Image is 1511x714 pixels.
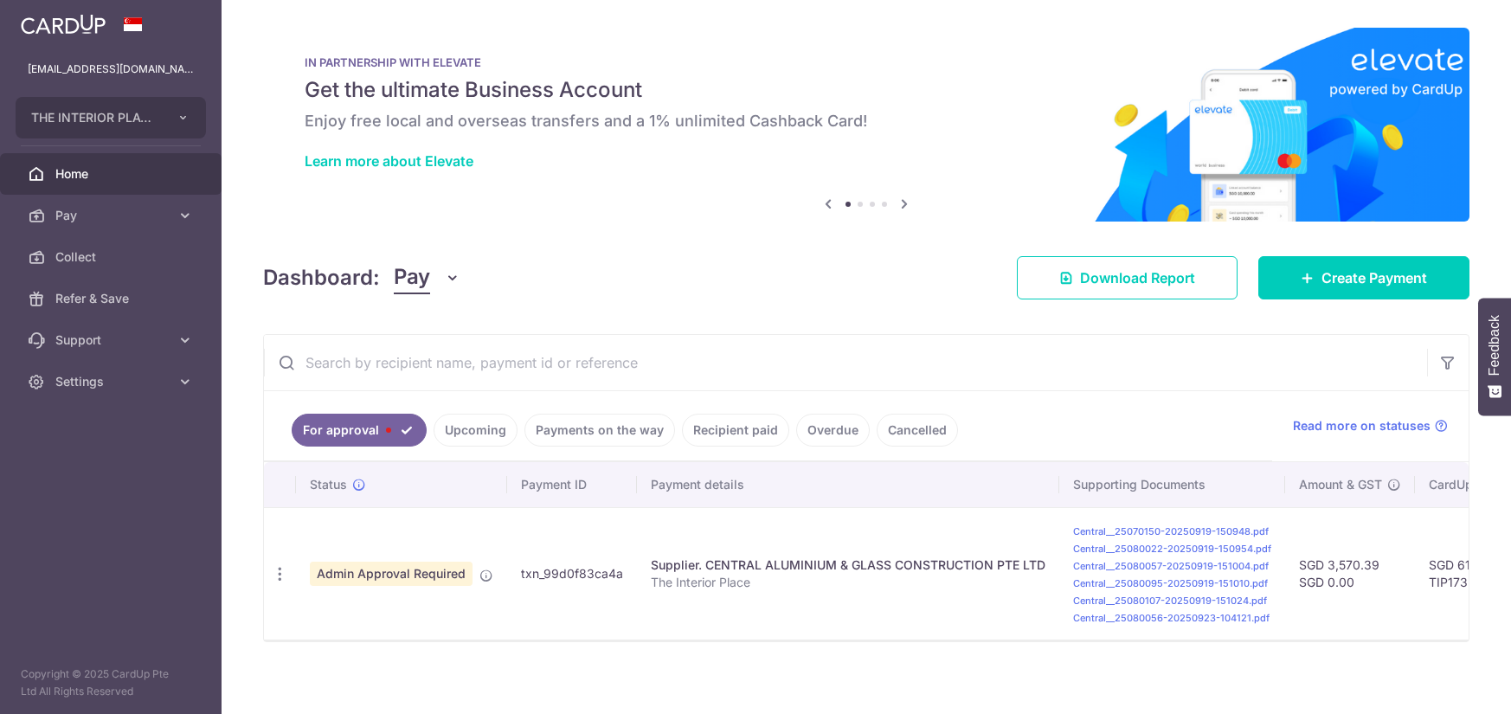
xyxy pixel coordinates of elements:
span: Status [310,476,347,493]
a: Overdue [796,414,870,447]
a: Central__25080056-20250923-104121.pdf [1073,612,1270,624]
span: Collect [55,248,170,266]
a: Central__25070150-20250919-150948.pdf [1073,525,1269,537]
a: Recipient paid [682,414,789,447]
div: Supplier. CENTRAL ALUMINIUM & GLASS CONSTRUCTION PTE LTD [651,556,1045,574]
span: Create Payment [1321,267,1427,288]
a: Central__25080022-20250919-150954.pdf [1073,543,1271,555]
input: Search by recipient name, payment id or reference [264,335,1427,390]
td: SGD 3,570.39 SGD 0.00 [1285,507,1415,640]
th: Payment details [637,462,1059,507]
a: Learn more about Elevate [305,152,473,170]
span: Home [55,165,170,183]
button: Feedback - Show survey [1478,298,1511,415]
span: Refer & Save [55,290,170,307]
h5: Get the ultimate Business Account [305,76,1428,104]
span: Settings [55,373,170,390]
td: txn_99d0f83ca4a [507,507,637,640]
img: Renovation banner [263,28,1469,222]
span: Admin Approval Required [310,562,473,586]
a: Central__25080107-20250919-151024.pdf [1073,595,1267,607]
h6: Enjoy free local and overseas transfers and a 1% unlimited Cashback Card! [305,111,1428,132]
th: Payment ID [507,462,637,507]
span: Pay [55,207,170,224]
span: Pay [394,261,430,294]
a: Read more on statuses [1293,417,1448,434]
span: Amount & GST [1299,476,1382,493]
a: Payments on the way [524,414,675,447]
a: Central__25080095-20250919-151010.pdf [1073,577,1268,589]
a: Download Report [1017,256,1238,299]
h4: Dashboard: [263,262,380,293]
p: [EMAIL_ADDRESS][DOMAIN_NAME] [28,61,194,78]
a: Upcoming [434,414,518,447]
a: For approval [292,414,427,447]
span: CardUp fee [1429,476,1495,493]
p: IN PARTNERSHIP WITH ELEVATE [305,55,1428,69]
a: Central__25080057-20250919-151004.pdf [1073,560,1269,572]
button: Pay [394,261,460,294]
button: THE INTERIOR PLACE PTE. LTD. [16,97,206,138]
span: Support [55,331,170,349]
th: Supporting Documents [1059,462,1285,507]
span: THE INTERIOR PLACE PTE. LTD. [31,109,159,126]
span: Feedback [1487,315,1502,376]
a: Create Payment [1258,256,1469,299]
img: CardUp [21,14,106,35]
a: Cancelled [877,414,958,447]
p: The Interior Place [651,574,1045,591]
span: Download Report [1080,267,1195,288]
span: Read more on statuses [1293,417,1431,434]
